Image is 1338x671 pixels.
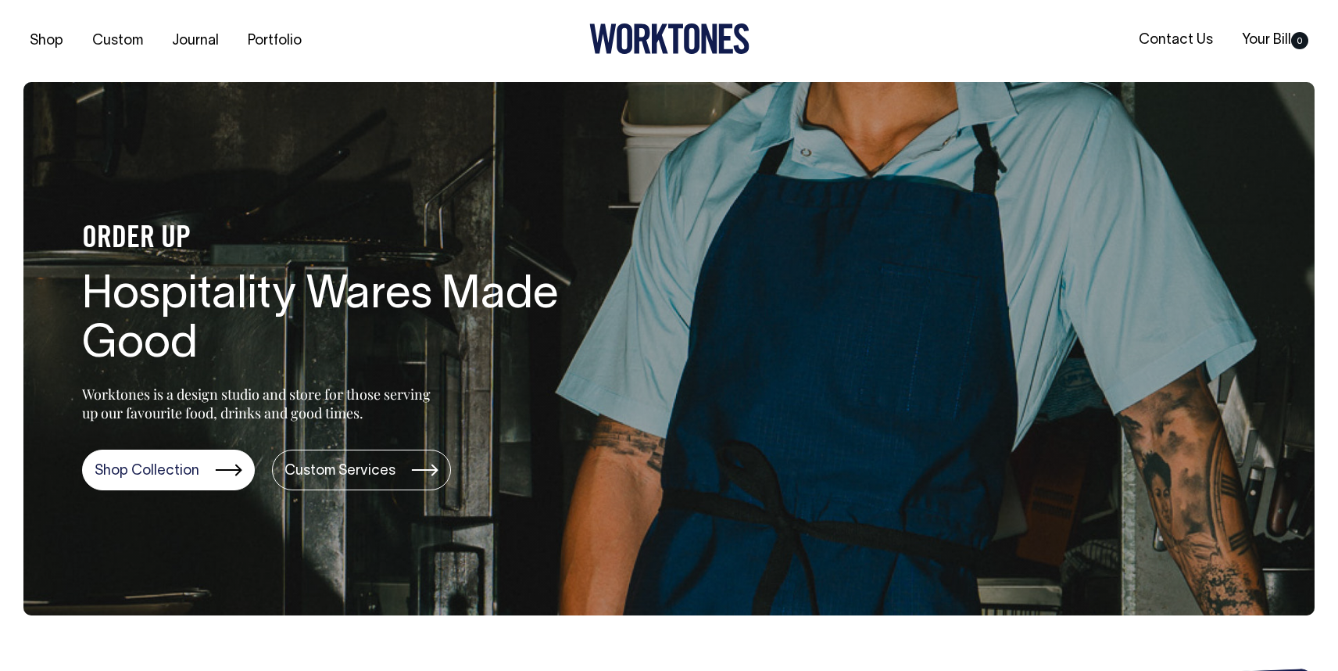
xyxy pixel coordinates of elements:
h1: Hospitality Wares Made Good [82,271,582,371]
a: Journal [166,28,225,54]
a: Custom [86,28,149,54]
p: Worktones is a design studio and store for those serving up our favourite food, drinks and good t... [82,385,438,422]
h4: ORDER UP [82,223,582,256]
a: Portfolio [241,28,308,54]
a: Contact Us [1132,27,1219,53]
a: Shop Collection [82,450,255,490]
a: Your Bill0 [1236,27,1315,53]
a: Custom Services [272,450,451,490]
a: Shop [23,28,70,54]
span: 0 [1291,32,1308,49]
